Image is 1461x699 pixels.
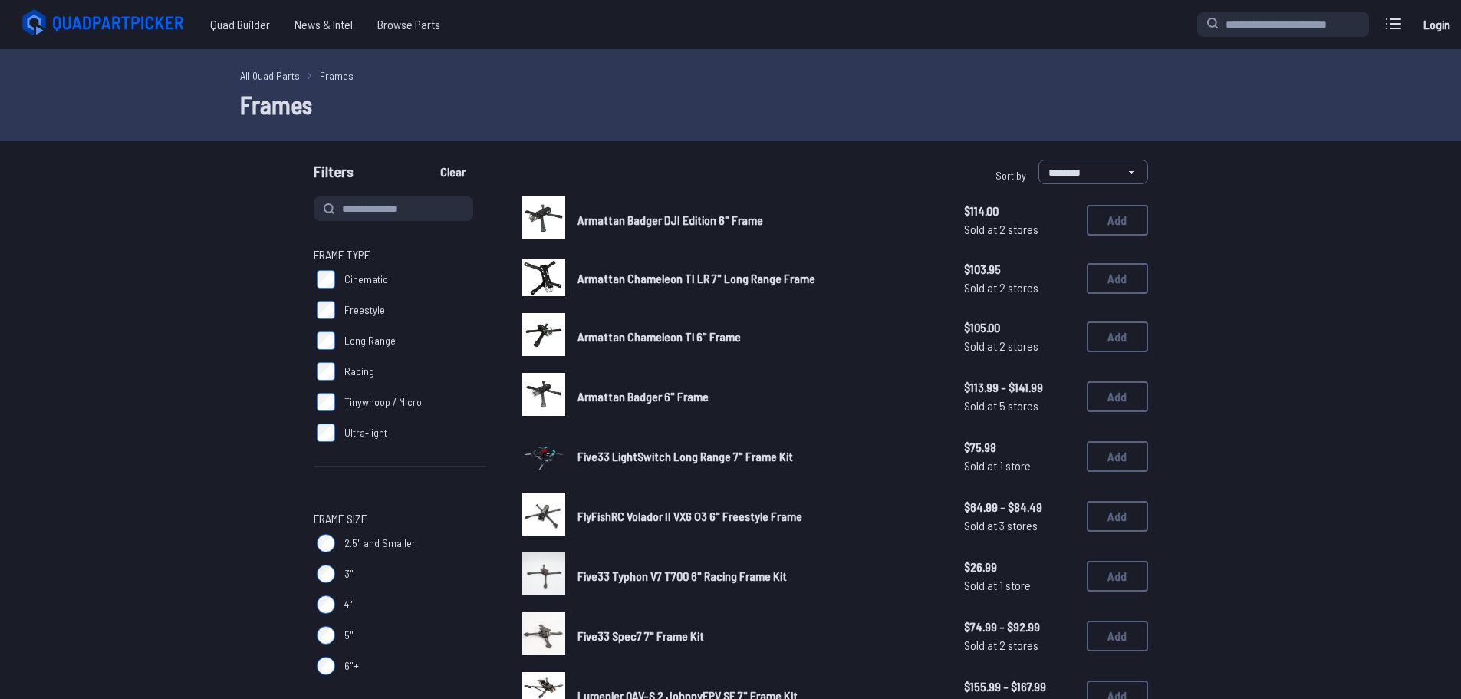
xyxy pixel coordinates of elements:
a: All Quad Parts [240,68,300,84]
input: 2.5" and Smaller [317,534,335,552]
span: Sold at 2 stores [964,220,1074,239]
a: image [522,196,565,244]
a: Five33 Spec7 7" Frame Kit [577,627,939,645]
span: $113.99 - $141.99 [964,378,1074,397]
span: $105.00 [964,318,1074,337]
button: Add [1087,263,1148,294]
a: image [522,313,565,361]
span: 3" [344,566,354,582]
span: Ultra-light [344,425,387,440]
input: 4" [317,595,335,614]
a: Five33 Typhon V7 T700 6" Racing Frame Kit [577,567,939,585]
a: image [522,493,565,540]
img: image [522,552,565,595]
input: Cinematic [317,270,335,289]
img: image [522,196,565,239]
span: $114.00 [964,202,1074,220]
img: image [522,259,565,296]
span: Sold at 5 stores [964,397,1074,415]
a: Browse Parts [365,9,452,40]
a: Frames [320,68,354,84]
input: Tinywhoop / Micro [317,393,335,411]
span: $103.95 [964,260,1074,279]
a: Login [1418,9,1455,40]
span: $26.99 [964,558,1074,576]
span: Long Range [344,333,396,348]
button: Add [1087,561,1148,592]
h1: Frames [240,86,1222,123]
input: Long Range [317,331,335,350]
button: Add [1087,501,1148,532]
select: Sort by [1038,160,1148,184]
span: Sold at 3 stores [964,516,1074,535]
span: $74.99 - $92.99 [964,618,1074,636]
span: Racing [344,364,374,379]
a: Armattan Chameleon Ti 6" Frame [577,328,939,346]
input: 6"+ [317,657,335,675]
span: Sold at 2 stores [964,337,1074,355]
span: Sold at 1 store [964,457,1074,475]
button: Add [1087,205,1148,236]
a: Quad Builder [198,9,282,40]
span: Five33 Typhon V7 T700 6" Racing Frame Kit [577,569,787,583]
a: image [522,552,565,600]
input: Ultra-light [317,424,335,442]
span: 5" [344,628,354,643]
span: Armattan Badger DJI Edition 6" Frame [577,213,763,227]
span: Cinematic [344,272,388,287]
a: FlyFishRC Volador II VX6 O3 6" Freestyle Frame [577,507,939,526]
a: Five33 LightSwitch Long Range 7" Frame Kit [577,447,939,466]
input: 3" [317,565,335,583]
img: image [522,493,565,536]
a: image [522,433,565,480]
img: image [522,426,565,483]
span: Five33 LightSwitch Long Range 7" Frame Kit [577,449,793,463]
span: Tinywhoop / Micro [344,394,422,410]
span: Frame Type [314,246,370,264]
button: Clear [427,160,479,184]
span: $75.98 [964,438,1074,457]
input: 5" [317,626,335,645]
span: Five33 Spec7 7" Frame Kit [577,628,704,643]
button: Add [1087,321,1148,352]
a: Armattan Badger 6" Frame [577,387,939,406]
span: Sold at 2 stores [964,636,1074,654]
span: Sold at 2 stores [964,279,1074,297]
img: image [522,373,565,416]
img: image [522,612,565,655]
span: Sold at 1 store [964,576,1074,595]
a: Armattan Badger DJI Edition 6" Frame [577,211,939,229]
span: Filters [314,160,354,190]
span: Armattan Chameleon Ti 6" Frame [577,329,741,344]
input: Racing [317,362,335,381]
span: Sort by [995,169,1026,182]
button: Add [1087,621,1148,651]
span: Armattan Badger 6" Frame [577,389,709,404]
span: FlyFishRC Volador II VX6 O3 6" Freestyle Frame [577,509,802,523]
span: Armattan Chameleon TI LR 7" Long Range Frame [577,271,815,285]
button: Add [1087,441,1148,472]
span: $155.99 - $167.99 [964,678,1074,696]
button: Add [1087,381,1148,412]
span: Frame Size [314,509,367,528]
span: 2.5" and Smaller [344,536,416,551]
span: 4" [344,597,353,612]
a: image [522,256,565,301]
span: Freestyle [344,302,385,318]
span: $64.99 - $84.49 [964,498,1074,516]
a: image [522,612,565,660]
a: image [522,373,565,420]
span: 6"+ [344,658,359,674]
a: Armattan Chameleon TI LR 7" Long Range Frame [577,269,939,288]
input: Freestyle [317,301,335,319]
img: image [522,313,565,356]
a: News & Intel [282,9,365,40]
